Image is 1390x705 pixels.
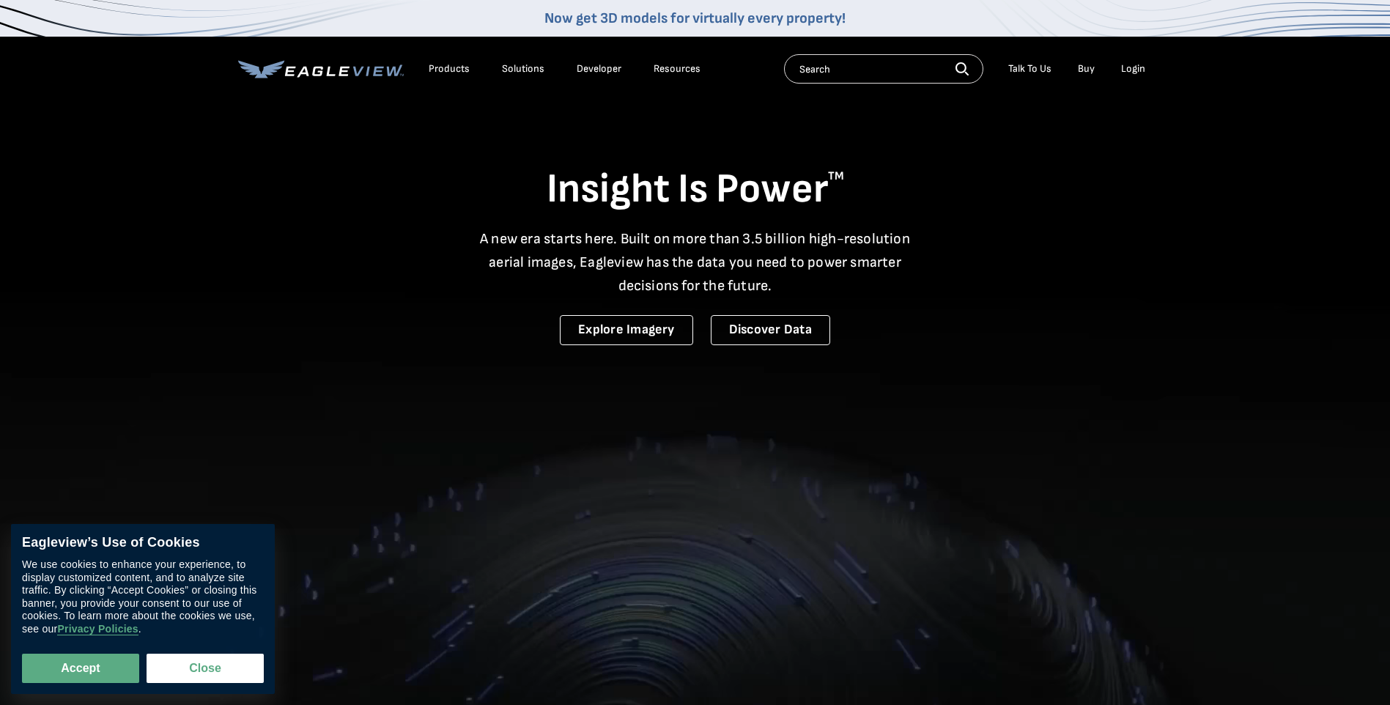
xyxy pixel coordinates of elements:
[577,62,621,75] a: Developer
[1121,62,1145,75] div: Login
[238,164,1153,215] h1: Insight Is Power
[1008,62,1051,75] div: Talk To Us
[22,535,264,551] div: Eagleview’s Use of Cookies
[711,315,830,345] a: Discover Data
[1078,62,1095,75] a: Buy
[560,315,693,345] a: Explore Imagery
[544,10,846,27] a: Now get 3D models for virtually every property!
[22,558,264,635] div: We use cookies to enhance your experience, to display customized content, and to analyze site tra...
[471,227,920,298] p: A new era starts here. Built on more than 3.5 billion high-resolution aerial images, Eagleview ha...
[147,654,264,683] button: Close
[22,654,139,683] button: Accept
[429,62,470,75] div: Products
[784,54,983,84] input: Search
[57,623,138,635] a: Privacy Policies
[654,62,700,75] div: Resources
[502,62,544,75] div: Solutions
[828,169,844,183] sup: TM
